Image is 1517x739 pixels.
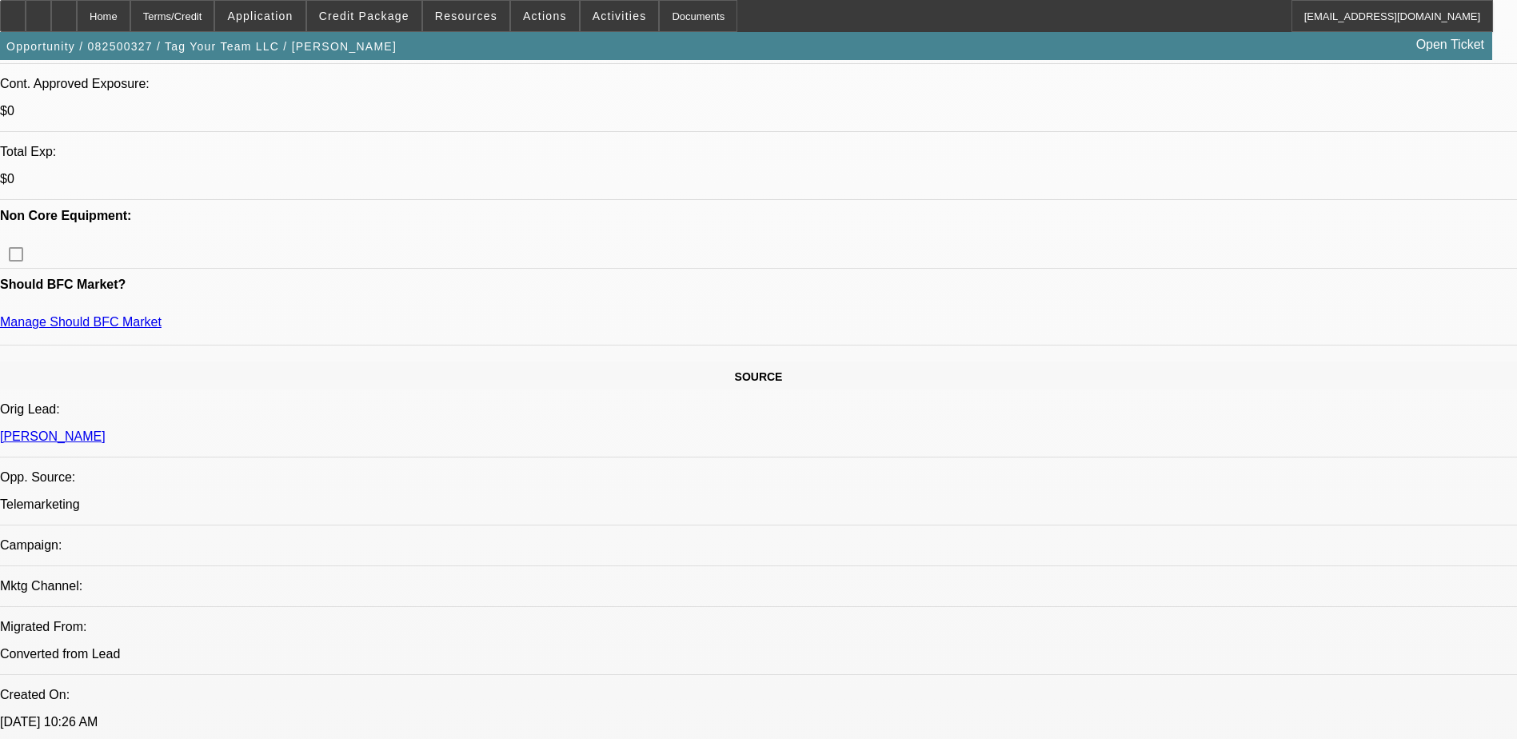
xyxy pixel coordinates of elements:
[307,1,421,31] button: Credit Package
[227,10,293,22] span: Application
[423,1,509,31] button: Resources
[435,10,497,22] span: Resources
[735,370,783,383] span: SOURCE
[215,1,305,31] button: Application
[593,10,647,22] span: Activities
[1410,31,1491,58] a: Open Ticket
[523,10,567,22] span: Actions
[511,1,579,31] button: Actions
[581,1,659,31] button: Activities
[6,40,397,53] span: Opportunity / 082500327 / Tag Your Team LLC / [PERSON_NAME]
[319,10,409,22] span: Credit Package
